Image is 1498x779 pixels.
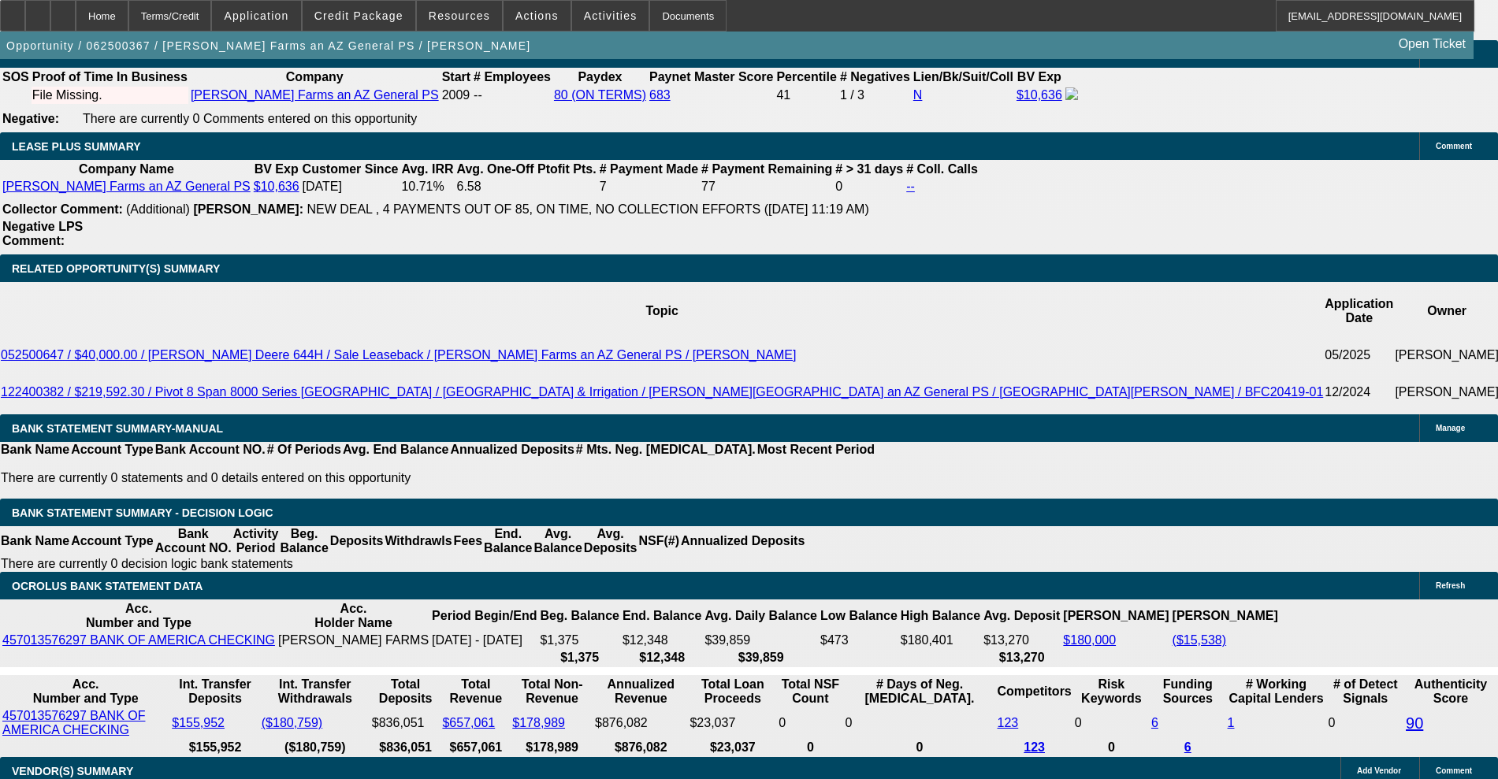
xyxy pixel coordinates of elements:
th: Avg. Daily Balance [704,601,818,631]
a: 90 [1406,714,1423,732]
a: 6 [1151,716,1158,729]
button: Credit Package [303,1,415,31]
th: Period Begin/End [431,601,537,631]
span: Refresh [1436,581,1465,590]
td: [DATE] - [DATE] [431,632,537,648]
span: Application [224,9,288,22]
b: Percentile [776,70,836,83]
a: 457013576297 BANK OF AMERICA CHECKING [2,633,275,647]
span: Activities [584,9,637,22]
p: There are currently 0 statements and 0 details entered on this opportunity [1,471,875,485]
th: Acc. Holder Name [277,601,429,631]
th: Annualized Deposits [680,526,805,556]
th: Acc. Number and Type [2,677,169,707]
th: Authenticity Score [1405,677,1496,707]
td: 0 [1327,708,1403,738]
td: 0 [834,179,904,195]
th: # Days of Neg. [MEDICAL_DATA]. [844,677,994,707]
span: Bank Statement Summary - Decision Logic [12,506,273,519]
th: NSF(#) [637,526,680,556]
th: Avg. End Balance [342,442,450,458]
th: $876,082 [594,740,687,755]
td: $180,401 [900,632,981,648]
th: Fees [453,526,483,556]
th: 0 [844,740,994,755]
b: Start [442,70,470,83]
div: File Missing. [32,88,188,102]
b: Collector Comment: [2,202,123,216]
span: VENDOR(S) SUMMARY [12,765,133,777]
th: $23,037 [689,740,776,755]
a: $657,061 [442,716,495,729]
th: Beg. Balance [279,526,329,556]
b: Negative LPS Comment: [2,220,83,247]
b: Negative: [2,112,59,125]
td: 0 [844,708,994,738]
div: 41 [776,88,836,102]
b: BV Exp [255,162,299,176]
td: $836,051 [371,708,440,738]
th: # of Detect Signals [1327,677,1403,707]
td: $1,375 [539,632,619,648]
span: LEASE PLUS SUMMARY [12,140,141,153]
th: 0 [1074,740,1149,755]
a: $10,636 [1017,88,1062,102]
span: Comment [1436,766,1472,775]
th: Annualized Deposits [449,442,574,458]
td: 05/2025 [1324,340,1394,370]
a: 80 (ON TERMS) [554,88,646,102]
th: Avg. Balance [533,526,582,556]
th: Account Type [70,442,154,458]
th: Total Revenue [441,677,510,707]
a: Open Ticket [1392,31,1472,57]
th: Total Loan Proceeds [689,677,776,707]
th: # Of Periods [266,442,342,458]
span: Actions [515,9,559,22]
th: # Mts. Neg. [MEDICAL_DATA]. [575,442,756,458]
td: $473 [820,632,898,648]
b: Avg. One-Off Ptofit Pts. [457,162,597,176]
span: -- [474,88,482,102]
td: 0 [778,708,842,738]
td: [PERSON_NAME] FARMS [277,632,429,648]
th: $657,061 [441,740,510,755]
th: End. Balance [483,526,533,556]
span: Comment [1436,142,1472,150]
span: Resources [429,9,490,22]
b: Company [286,70,344,83]
div: $876,082 [595,716,686,730]
th: Risk Keywords [1074,677,1149,707]
a: $10,636 [254,180,299,193]
th: Int. Transfer Withdrawals [261,677,370,707]
td: 0 [1074,708,1149,738]
td: $13,270 [983,632,1061,648]
a: 122400382 / $219,592.30 / Pivot 8 Span 8000 Series [GEOGRAPHIC_DATA] / [GEOGRAPHIC_DATA] & Irriga... [1,385,1323,399]
a: $155,952 [172,716,225,729]
b: # Negatives [840,70,910,83]
td: 2009 [441,87,471,104]
th: Low Balance [820,601,898,631]
a: -- [906,180,915,193]
td: $23,037 [689,708,776,738]
th: End. Balance [622,601,702,631]
span: RELATED OPPORTUNITY(S) SUMMARY [12,262,220,275]
b: Lien/Bk/Suit/Coll [913,70,1013,83]
th: $39,859 [704,650,818,666]
td: 7 [599,179,699,195]
td: $12,348 [622,632,702,648]
b: Paydex [578,70,622,83]
b: Avg. IRR [401,162,453,176]
th: Withdrawls [384,526,452,556]
a: ($15,538) [1173,633,1227,647]
b: # Payment Remaining [701,162,832,176]
b: # Payment Made [600,162,698,176]
b: BV Exp [1017,70,1061,83]
b: Customer Since [303,162,399,176]
th: Avg. Deposits [583,526,638,556]
button: Activities [572,1,649,31]
th: Total Deposits [371,677,440,707]
th: $13,270 [983,650,1061,666]
th: High Balance [900,601,981,631]
a: [PERSON_NAME] Farms an AZ General PS [191,88,439,102]
span: Opportunity / 062500367 / [PERSON_NAME] Farms an AZ General PS / [PERSON_NAME] [6,39,531,52]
